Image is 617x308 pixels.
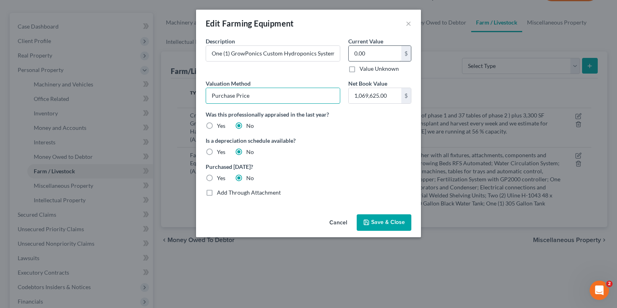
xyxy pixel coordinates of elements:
[606,281,613,287] span: 2
[217,174,225,182] label: Yes
[246,148,254,156] label: No
[371,219,405,226] span: Save & Close
[360,65,399,73] label: Value Unknown
[206,110,411,119] label: Was this professionally appraised in the last year?
[406,18,411,28] button: ×
[590,281,609,300] iframe: Intercom live chat
[349,88,401,103] input: 0.00
[206,79,251,88] label: Valuation Method
[401,46,411,61] div: $
[222,18,294,28] span: Farming Equipment
[357,214,411,231] button: Save & Close
[323,215,353,231] button: Cancel
[246,174,254,182] label: No
[206,162,411,171] label: Purchased [DATE]?
[206,88,340,103] input: ---
[217,122,225,130] label: Yes
[349,46,401,61] input: 0.00
[348,79,387,88] label: Net Book Value
[206,46,340,61] input: Describe...
[206,18,221,28] span: Edit
[348,37,383,45] label: Current Value
[206,136,411,145] label: Is a depreciation schedule available?
[246,122,254,130] label: No
[206,38,235,45] span: Description
[217,189,281,197] label: Add Through Attachment
[217,148,225,156] label: Yes
[401,88,411,103] div: $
